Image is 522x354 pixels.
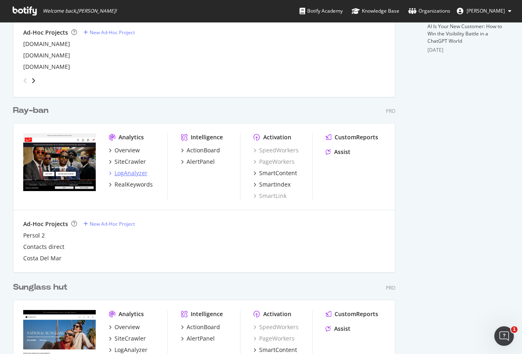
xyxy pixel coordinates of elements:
[13,281,68,293] div: Sunglass hut
[181,334,215,343] a: AlertPanel
[90,220,135,227] div: New Ad-Hoc Project
[335,310,378,318] div: CustomReports
[253,158,295,166] a: PageWorkers
[253,180,291,189] a: SmartIndex
[187,323,220,331] div: ActionBoard
[119,310,144,318] div: Analytics
[187,158,215,166] div: AlertPanel
[115,169,148,177] div: LogAnalyzer
[115,346,148,354] div: LogAnalyzer
[13,105,52,117] a: Ray-ban
[109,146,140,154] a: Overview
[13,281,71,293] a: Sunglass hut
[259,169,297,177] div: SmartContent
[253,192,286,200] a: SmartLink
[326,325,350,333] a: Assist
[386,108,395,114] div: Pro
[191,133,223,141] div: Intelligence
[43,8,117,14] span: Welcome back, [PERSON_NAME] !
[300,7,343,15] div: Botify Academy
[427,23,502,44] a: AI Is Your New Customer: How to Win the Visibility Battle in a ChatGPT World
[23,231,45,240] a: Persol 2
[109,323,140,331] a: Overview
[109,180,153,189] a: RealKeywords
[115,158,146,166] div: SiteCrawler
[23,243,64,251] a: Contacts direct
[326,310,378,318] a: CustomReports
[109,346,148,354] a: LogAnalyzer
[450,4,518,18] button: [PERSON_NAME]
[23,51,70,59] a: [DOMAIN_NAME]
[115,334,146,343] div: SiteCrawler
[386,284,395,291] div: Pro
[408,7,450,15] div: Organizations
[31,77,36,85] div: angle-right
[23,254,62,262] a: Costa Del Mar
[181,323,220,331] a: ActionBoard
[90,29,135,36] div: New Ad-Hoc Project
[115,323,140,331] div: Overview
[427,46,509,54] div: [DATE]
[335,133,378,141] div: CustomReports
[253,334,295,343] a: PageWorkers
[334,148,350,156] div: Assist
[181,158,215,166] a: AlertPanel
[23,40,70,48] a: [DOMAIN_NAME]
[253,146,299,154] a: SpeedWorkers
[467,7,505,14] span: luca Quinti
[23,63,70,71] a: [DOMAIN_NAME]
[494,326,514,346] iframe: Intercom live chat
[119,133,144,141] div: Analytics
[181,146,220,154] a: ActionBoard
[191,310,223,318] div: Intelligence
[326,148,350,156] a: Assist
[187,334,215,343] div: AlertPanel
[23,29,68,37] div: Ad-Hoc Projects
[263,133,291,141] div: Activation
[109,158,146,166] a: SiteCrawler
[115,180,153,189] div: RealKeywords
[263,310,291,318] div: Activation
[109,169,148,177] a: LogAnalyzer
[334,325,350,333] div: Assist
[115,146,140,154] div: Overview
[253,323,299,331] a: SpeedWorkers
[326,133,378,141] a: CustomReports
[259,346,297,354] div: SmartContent
[84,29,135,36] a: New Ad-Hoc Project
[253,346,297,354] a: SmartContent
[23,133,96,191] img: www.rayban.com
[109,334,146,343] a: SiteCrawler
[84,220,135,227] a: New Ad-Hoc Project
[187,146,220,154] div: ActionBoard
[20,74,31,87] div: angle-left
[23,220,68,228] div: Ad-Hoc Projects
[511,326,518,333] span: 1
[352,7,399,15] div: Knowledge Base
[13,105,48,117] div: Ray-ban
[259,180,291,189] div: SmartIndex
[253,169,297,177] a: SmartContent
